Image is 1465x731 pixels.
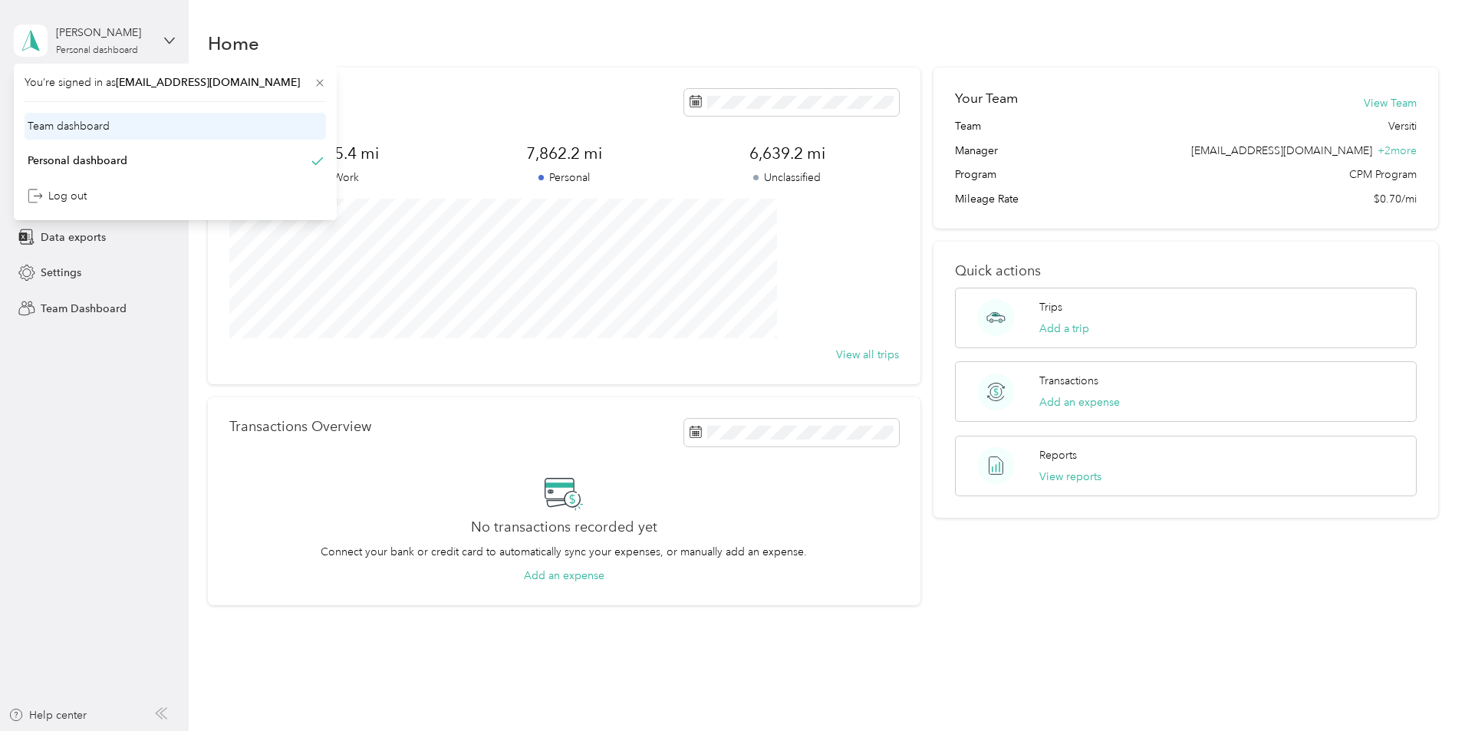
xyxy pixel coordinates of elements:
p: Trips [1039,299,1062,315]
p: Unclassified [676,170,899,186]
div: Personal dashboard [28,153,127,169]
span: Program [955,166,996,183]
span: 7,862.2 mi [453,143,676,164]
p: Work [229,170,453,186]
span: Versiti [1388,118,1417,134]
span: [EMAIL_ADDRESS][DOMAIN_NAME] [1191,144,1372,157]
h2: Your Team [955,89,1018,108]
h1: Home [208,35,259,51]
p: Transactions [1039,373,1098,389]
span: Mileage Rate [955,191,1019,207]
span: Team [955,118,981,134]
div: Log out [28,188,87,204]
div: [PERSON_NAME] [56,25,152,41]
div: Team dashboard [28,118,110,134]
div: Personal dashboard [56,46,138,55]
p: Transactions Overview [229,419,371,435]
button: Help center [8,707,87,723]
p: Personal [453,170,676,186]
button: Add an expense [524,568,604,584]
span: [EMAIL_ADDRESS][DOMAIN_NAME] [116,76,300,89]
span: $0.70/mi [1374,191,1417,207]
p: Quick actions [955,263,1417,279]
span: Settings [41,265,81,281]
button: View Team [1364,95,1417,111]
button: Add a trip [1039,321,1089,337]
span: You’re signed in as [25,74,326,91]
button: Add an expense [1039,394,1120,410]
button: View reports [1039,469,1101,485]
span: + 2 more [1378,144,1417,157]
p: Connect your bank or credit card to automatically sync your expenses, or manually add an expense. [321,544,807,560]
iframe: Everlance-gr Chat Button Frame [1379,645,1465,731]
span: CPM Program [1349,166,1417,183]
span: Data exports [41,229,106,245]
span: Team Dashboard [41,301,127,317]
span: 6,639.2 mi [676,143,899,164]
button: View all trips [836,347,899,363]
h2: No transactions recorded yet [471,519,657,535]
span: 4,305.4 mi [229,143,453,164]
p: Reports [1039,447,1077,463]
span: Manager [955,143,998,159]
